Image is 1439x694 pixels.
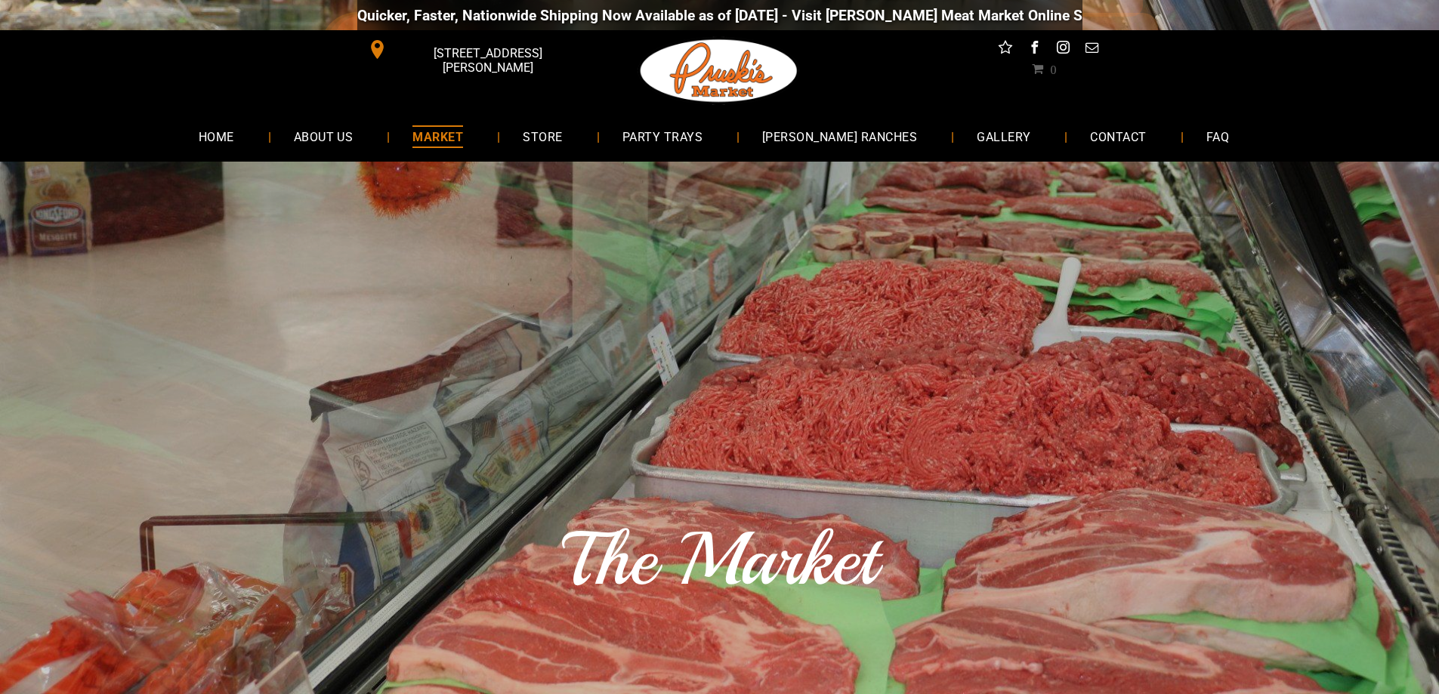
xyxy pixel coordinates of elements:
[390,116,486,156] a: MARKET
[562,513,877,606] span: The Market
[500,116,585,156] a: STORE
[1082,38,1101,61] a: email
[954,116,1053,156] a: GALLERY
[1050,63,1056,75] span: 0
[390,39,585,82] span: [STREET_ADDRESS][PERSON_NAME]
[357,38,588,61] a: [STREET_ADDRESS][PERSON_NAME]
[740,116,940,156] a: [PERSON_NAME] RANCHES
[996,38,1015,61] a: Social network
[1067,116,1169,156] a: CONTACT
[1184,116,1252,156] a: FAQ
[1053,38,1073,61] a: instagram
[176,116,257,156] a: HOME
[638,30,801,112] img: Pruski-s+Market+HQ+Logo2-1920w.png
[600,116,725,156] a: PARTY TRAYS
[1024,38,1044,61] a: facebook
[271,116,376,156] a: ABOUT US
